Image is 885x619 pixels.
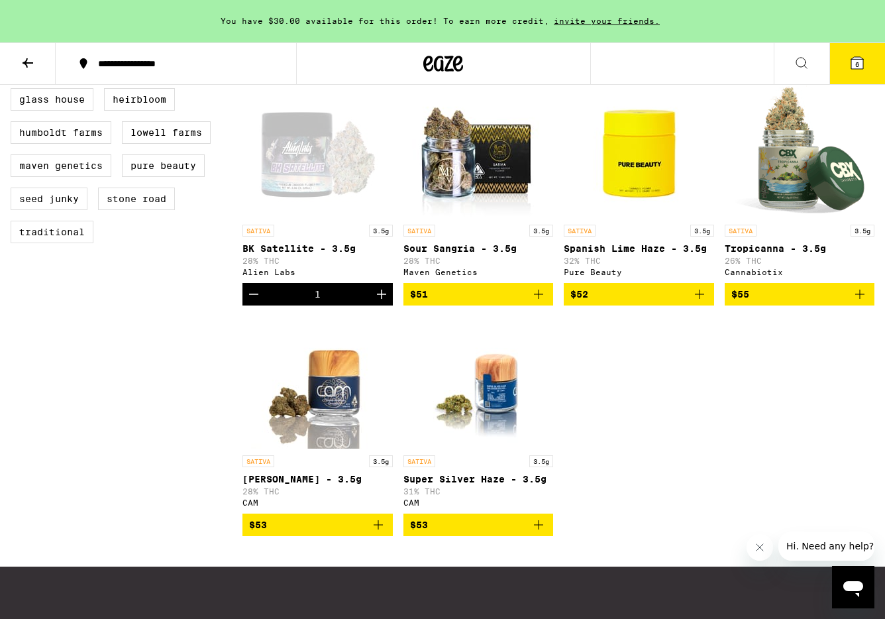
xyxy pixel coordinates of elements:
button: Add to bag [242,514,393,536]
p: 31% THC [403,487,554,496]
button: Add to bag [564,283,714,306]
p: 3.5g [369,455,393,467]
p: 3.5g [529,225,553,237]
button: Add to bag [725,283,875,306]
img: CAM - Jack Herer - 3.5g [251,316,384,449]
a: Open page for Spanish Lime Haze - 3.5g from Pure Beauty [564,85,714,283]
p: SATIVA [403,225,435,237]
p: Super Silver Haze - 3.5g [403,474,554,484]
a: Open page for Jack Herer - 3.5g from CAM [242,316,393,514]
label: Heirbloom [104,88,175,111]
span: $53 [410,520,428,530]
img: Cannabiotix - Tropicanna - 3.5g [733,85,866,218]
label: Maven Genetics [11,154,111,177]
label: Stone Road [98,188,175,210]
div: Alien Labs [242,268,393,276]
p: 3.5g [529,455,553,467]
span: invite your friends. [549,17,664,25]
p: 26% THC [725,256,875,265]
p: SATIVA [564,225,596,237]
label: Humboldt Farms [11,121,111,144]
p: SATIVA [242,455,274,467]
span: You have $30.00 available for this order! To earn more credit, [221,17,549,25]
img: CAM - Super Silver Haze - 3.5g [412,316,545,449]
label: Lowell Farms [122,121,211,144]
p: 3.5g [369,225,393,237]
div: Maven Genetics [403,268,554,276]
p: 3.5g [851,225,874,237]
div: CAM [403,498,554,507]
div: Cannabiotix [725,268,875,276]
span: $51 [410,289,428,300]
a: Open page for Super Silver Haze - 3.5g from CAM [403,316,554,514]
span: $53 [249,520,267,530]
p: 3.5g [690,225,714,237]
button: Decrement [242,283,265,306]
p: Tropicanna - 3.5g [725,243,875,254]
span: 6 [855,60,859,68]
label: Glass House [11,88,93,111]
p: Spanish Lime Haze - 3.5g [564,243,714,254]
label: Pure Beauty [122,154,205,177]
iframe: Button to launch messaging window [832,566,874,608]
iframe: Message from company [778,532,874,561]
button: 6 [829,43,885,84]
img: Pure Beauty - Spanish Lime Haze - 3.5g [572,85,705,218]
p: 28% THC [403,256,554,265]
img: Maven Genetics - Sour Sangria - 3.5g [412,85,545,218]
p: SATIVA [242,225,274,237]
button: Add to bag [403,514,554,536]
p: Sour Sangria - 3.5g [403,243,554,254]
span: $55 [731,289,749,300]
p: SATIVA [403,455,435,467]
button: Increment [370,283,393,306]
p: SATIVA [725,225,756,237]
p: 28% THC [242,487,393,496]
p: 28% THC [242,256,393,265]
div: Pure Beauty [564,268,714,276]
p: BK Satellite - 3.5g [242,243,393,254]
label: Seed Junky [11,188,87,210]
div: 1 [315,289,321,300]
div: CAM [242,498,393,507]
span: $52 [570,289,588,300]
button: Add to bag [403,283,554,306]
label: Traditional [11,221,93,243]
iframe: Close message [747,534,773,561]
a: Open page for Sour Sangria - 3.5g from Maven Genetics [403,85,554,283]
p: [PERSON_NAME] - 3.5g [242,474,393,484]
p: 32% THC [564,256,714,265]
a: Open page for BK Satellite - 3.5g from Alien Labs [242,85,393,283]
a: Open page for Tropicanna - 3.5g from Cannabiotix [725,85,875,283]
